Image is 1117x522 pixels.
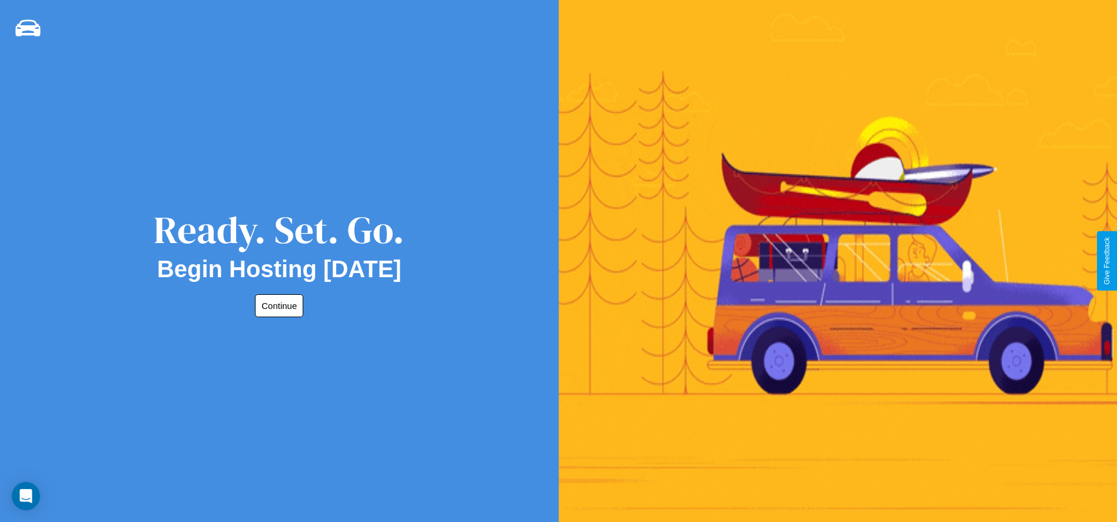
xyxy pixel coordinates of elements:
h2: Begin Hosting [DATE] [157,256,402,282]
button: Continue [255,294,303,317]
div: Give Feedback [1103,237,1111,285]
div: Open Intercom Messenger [12,482,40,510]
div: Ready. Set. Go. [154,204,405,256]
